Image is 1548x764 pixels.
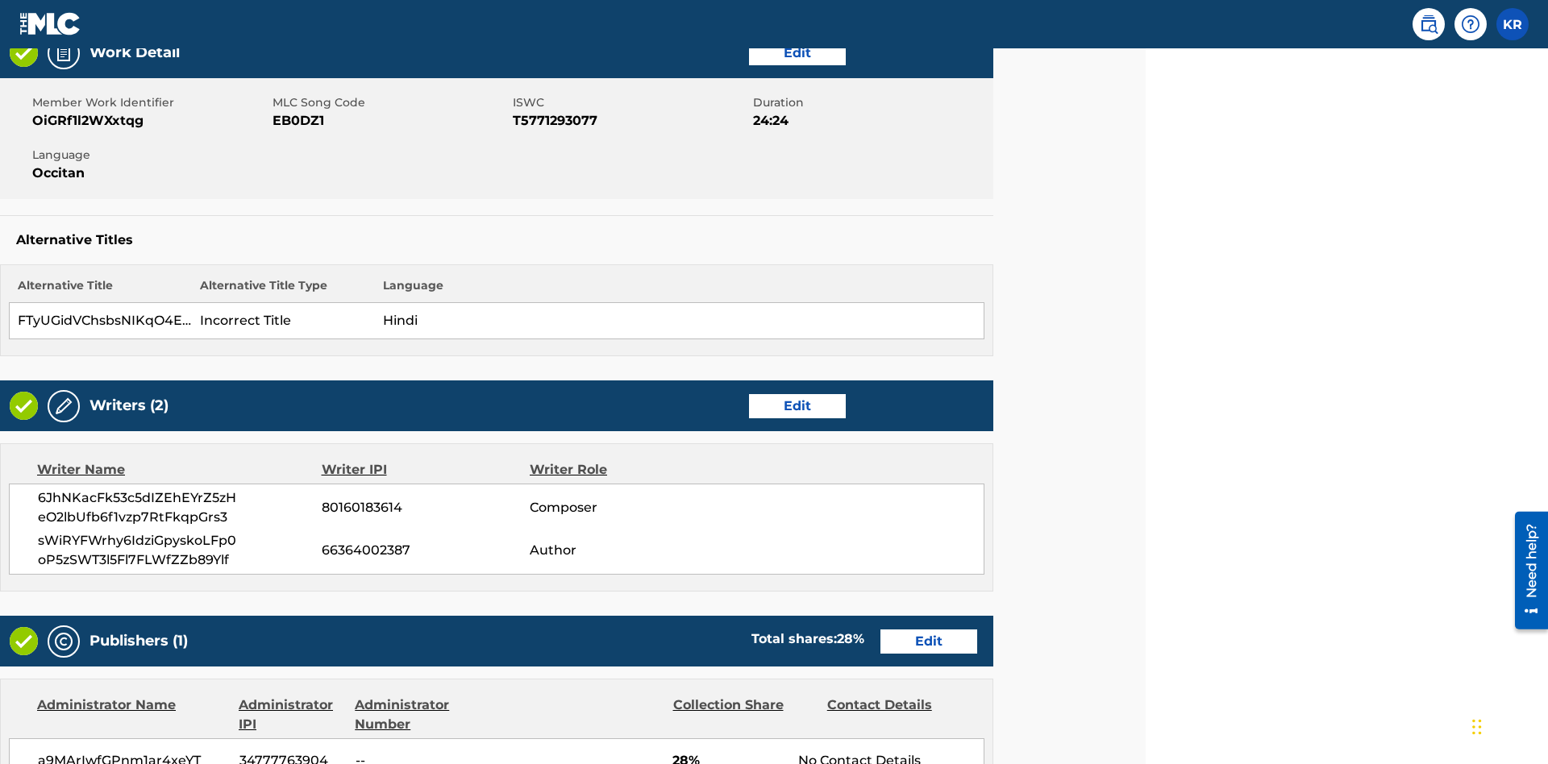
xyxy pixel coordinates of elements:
[10,627,38,655] img: Valid
[513,94,749,111] span: ISWC
[880,629,977,654] a: Edit
[16,232,977,248] h5: Alternative Titles
[273,111,509,131] span: EB0DZ1
[1496,8,1529,40] div: User Menu
[1419,15,1438,34] img: search
[749,41,846,65] a: Edit
[54,44,73,63] img: Work Detail
[827,695,969,734] div: Contact Details
[32,164,268,183] span: Occitan
[54,397,73,416] img: Writers
[530,460,719,480] div: Writer Role
[10,392,38,420] img: Valid
[1413,8,1445,40] a: Public Search
[753,111,989,131] span: 24:24
[322,498,530,517] span: 80160183614
[530,498,719,517] span: Composer
[355,695,497,734] div: Administrator Number
[37,460,322,480] div: Writer Name
[1467,687,1548,764] iframe: Chat Widget
[89,632,188,650] h5: Publishers (1)
[749,394,846,418] a: Edit
[1461,15,1480,34] img: help
[673,695,815,734] div: Collection Share
[38,488,322,527] span: 6JhNKacFk53c5dIZEhEYrZ5zH eO2lbUfb6f1vzp7RtFkqpGrs3
[10,277,193,303] th: Alternative Title
[38,531,322,570] span: sWiRYFWrhy6IdziGpyskoLFp0 oP5zSWT3l5Fl7FLWfZZb89Ylf
[10,39,38,67] img: Valid
[89,44,180,62] h5: Work Detail
[32,147,268,164] span: Language
[32,111,268,131] span: OiGRf1l2WXxtqg
[10,303,193,339] td: FTyUGidVChsbsNIKqO4ExbnC3Hjjh1726Bd459bKQk5bynch4G
[1454,8,1487,40] div: Help
[239,695,343,734] div: Administrator IPI
[322,460,531,480] div: Writer IPI
[54,632,73,651] img: Publishers
[375,303,984,339] td: Hindi
[375,277,984,303] th: Language
[192,277,375,303] th: Alternative Title Type
[89,397,169,415] h5: Writers (2)
[32,94,268,111] span: Member Work Identifier
[751,629,864,649] div: Total shares:
[1503,505,1548,637] iframe: Resource Center
[322,541,530,560] span: 66364002387
[37,695,227,734] div: Administrator Name
[513,111,749,131] span: T5771293077
[837,631,864,646] span: 28 %
[273,94,509,111] span: MLC Song Code
[530,541,719,560] span: Author
[192,303,375,339] td: Incorrect Title
[753,94,989,111] span: Duration
[19,12,81,35] img: MLC Logo
[1472,703,1482,751] div: Drag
